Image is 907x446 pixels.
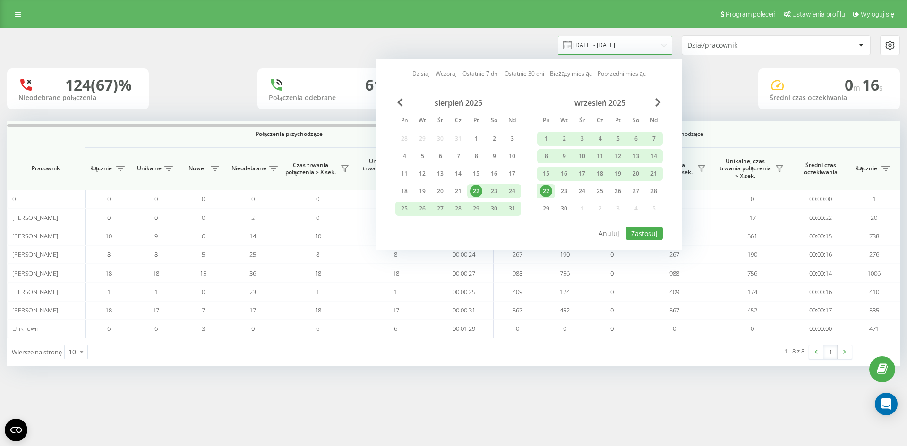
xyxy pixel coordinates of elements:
[791,245,850,264] td: 00:00:16
[751,324,754,333] span: 0
[749,213,756,222] span: 17
[869,232,879,240] span: 738
[316,194,319,203] span: 0
[395,167,413,181] div: pon 11 sie 2025
[435,245,494,264] td: 00:00:24
[627,184,645,198] div: sob 27 wrz 2025
[791,301,850,320] td: 00:00:17
[5,419,27,441] button: Open CMP widget
[249,269,256,278] span: 36
[397,98,403,107] span: Previous Month
[449,202,467,216] div: czw 28 sie 2025
[398,202,411,215] div: 25
[563,324,566,333] span: 0
[184,165,208,172] span: Nowe
[516,324,519,333] span: 0
[90,165,113,172] span: Łącznie
[452,202,464,215] div: 28
[558,185,570,197] div: 23
[488,150,500,162] div: 9
[12,250,58,259] span: [PERSON_NAME]
[503,202,521,216] div: ndz 31 sie 2025
[451,114,465,128] abbr: czwartek
[316,213,319,222] span: 0
[503,149,521,163] div: ndz 10 sie 2025
[558,202,570,215] div: 30
[612,133,624,145] div: 5
[747,269,757,278] span: 756
[449,167,467,181] div: czw 14 sie 2025
[558,150,570,162] div: 9
[573,167,591,181] div: śr 17 wrz 2025
[576,150,588,162] div: 10
[555,132,573,146] div: wt 2 wrz 2025
[154,232,158,240] span: 9
[610,287,614,296] span: 0
[555,184,573,198] div: wt 23 wrz 2025
[576,133,588,145] div: 3
[12,213,58,222] span: [PERSON_NAME]
[107,213,111,222] span: 0
[470,202,482,215] div: 29
[315,306,321,314] span: 18
[648,133,660,145] div: 7
[598,69,646,78] a: Poprzedni miesiąc
[436,69,457,78] a: Wczoraj
[416,202,428,215] div: 26
[202,232,205,240] span: 6
[747,306,757,314] span: 452
[506,168,518,180] div: 17
[558,168,570,180] div: 16
[594,133,606,145] div: 4
[573,132,591,146] div: śr 3 wrz 2025
[630,150,642,162] div: 13
[537,184,555,198] div: pon 22 wrz 2025
[413,167,431,181] div: wt 12 sie 2025
[560,287,570,296] span: 174
[645,149,663,163] div: ndz 14 wrz 2025
[315,232,321,240] span: 10
[65,76,132,94] div: 124 (67)%
[416,150,428,162] div: 5
[513,287,522,296] span: 409
[871,213,877,222] span: 20
[435,301,494,320] td: 00:00:31
[467,202,485,216] div: pt 29 sie 2025
[645,132,663,146] div: ndz 7 wrz 2025
[431,202,449,216] div: śr 27 sie 2025
[12,232,58,240] span: [PERSON_NAME]
[612,185,624,197] div: 26
[537,98,663,108] div: wrzesień 2025
[555,167,573,181] div: wt 16 wrz 2025
[154,194,158,203] span: 0
[431,149,449,163] div: śr 6 sie 2025
[867,269,881,278] span: 1006
[154,213,158,222] span: 0
[558,133,570,145] div: 2
[506,185,518,197] div: 24
[747,287,757,296] span: 174
[669,250,679,259] span: 267
[251,213,255,222] span: 2
[488,133,500,145] div: 2
[648,168,660,180] div: 21
[506,202,518,215] div: 31
[107,287,111,296] span: 1
[153,306,159,314] span: 17
[452,185,464,197] div: 21
[283,161,338,176] span: Czas trwania połączenia > X sek.
[798,161,843,176] span: Średni czas oczekiwania
[137,165,162,172] span: Unikalne
[557,114,571,128] abbr: wtorek
[394,287,397,296] span: 1
[594,168,606,180] div: 18
[718,158,772,180] span: Unikalne, czas trwania połączenia > X sek.
[431,184,449,198] div: śr 20 sie 2025
[485,149,503,163] div: sob 9 sie 2025
[669,287,679,296] span: 409
[505,114,519,128] abbr: niedziela
[747,250,757,259] span: 190
[467,132,485,146] div: pt 1 sie 2025
[576,168,588,180] div: 17
[105,269,112,278] span: 18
